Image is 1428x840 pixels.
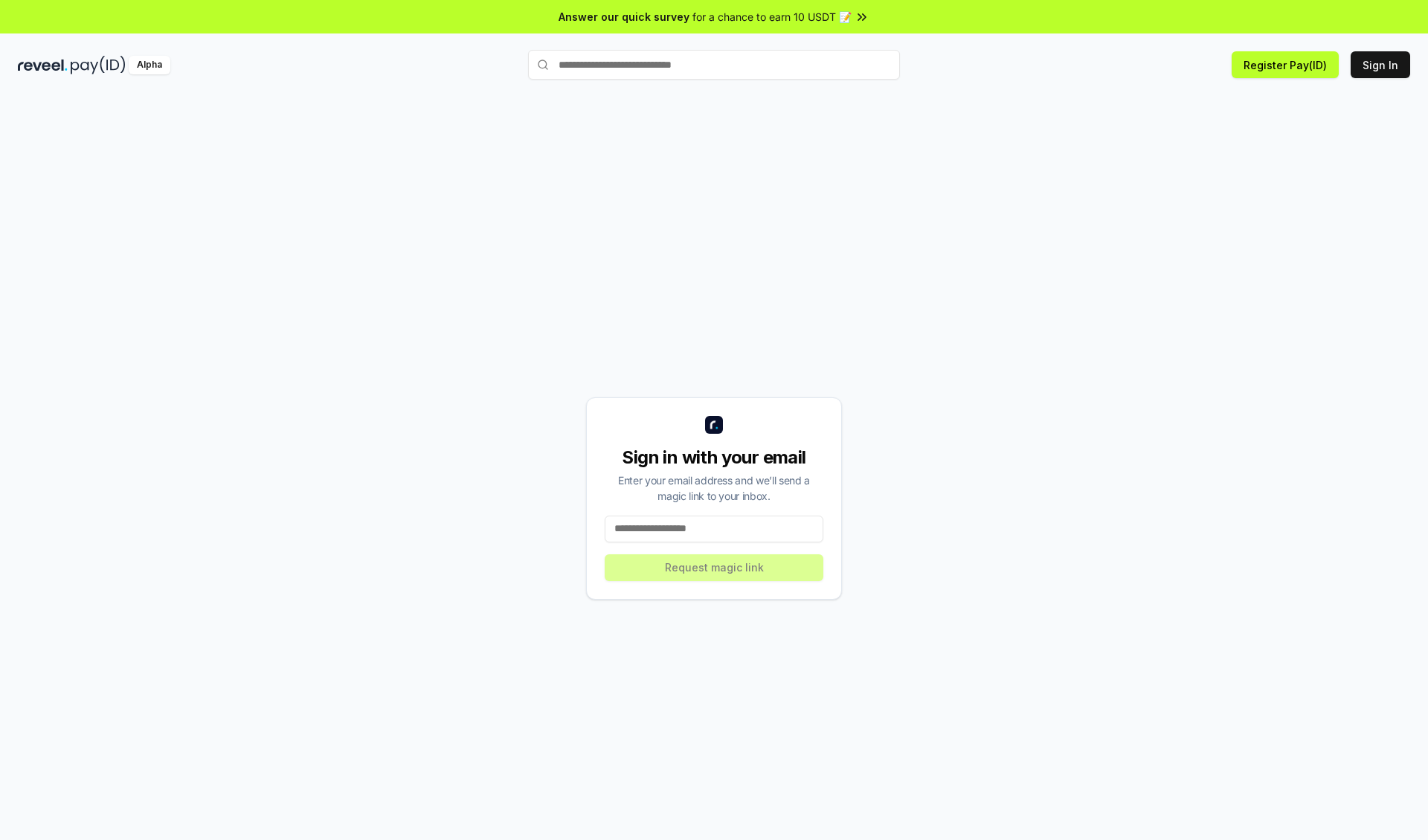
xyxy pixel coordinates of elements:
img: logo_small [705,416,723,434]
div: Alpha [129,56,170,74]
button: Register Pay(ID) [1232,51,1339,78]
img: reveel_dark [18,56,68,74]
button: Sign In [1351,51,1410,78]
span: for a chance to earn 10 USDT 📝 [692,9,852,25]
img: pay_id [71,56,126,74]
div: Enter your email address and we’ll send a magic link to your inbox. [605,472,823,504]
div: Sign in with your email [605,446,823,469]
span: Answer our quick survey [559,9,689,25]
